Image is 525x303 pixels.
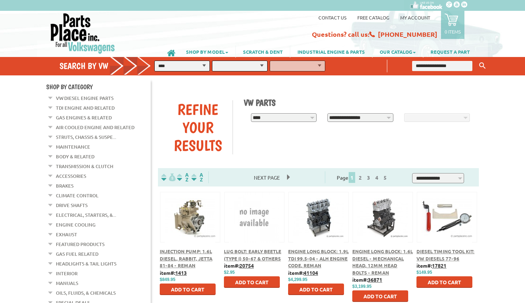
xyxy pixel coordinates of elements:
u: 20754 [239,262,254,269]
a: Gas Fuel Related [56,249,98,259]
a: Engine Cooling [56,220,96,229]
a: Next Page [247,174,287,181]
span: $849.95 [160,277,175,282]
a: VW Diesel Engine Parts [56,93,114,103]
a: Gas Engines & Related [56,113,112,122]
b: item#: [288,269,318,276]
span: $3,199.95 [352,284,371,289]
span: Add to Cart [235,279,269,285]
a: 4 [374,174,380,181]
b: item#: [416,262,446,269]
b: item#: [224,262,254,269]
u: 17821 [432,262,446,269]
a: Oils, Fluids, & Chemicals [56,288,116,298]
span: 1 [349,172,355,183]
button: Add to Cart [352,290,408,302]
h1: VW Parts [244,97,474,108]
h4: Search by VW [59,61,158,71]
span: Add to Cart [171,286,204,293]
span: $149.95 [416,270,432,275]
a: 0 items [441,11,464,39]
h4: Shop By Category [46,83,151,91]
a: My Account [400,14,430,21]
a: Transmission & Clutch [56,162,113,171]
a: Air Cooled Engine and Related [56,123,134,132]
a: Struts, Chassis & Suspe... [56,132,116,142]
p: 0 items [445,28,461,35]
u: 36871 [368,276,382,283]
a: Exhaust [56,230,77,239]
u: 1413 [175,269,187,276]
button: Add to Cart [224,276,280,288]
span: Add to Cart [428,279,461,285]
a: Featured Products [56,240,105,249]
a: Brakes [56,181,74,190]
span: Add to Cart [299,286,333,293]
a: OUR CATALOG [372,45,423,58]
b: item#: [352,276,382,283]
img: Sort by Sales Rank [190,173,204,181]
b: item#: [160,269,187,276]
button: Add to Cart [288,284,344,295]
a: Manuals [56,278,78,288]
a: 5 [382,174,388,181]
a: SCRATCH & DENT [236,45,290,58]
div: Refine Your Results [163,100,233,154]
a: Headlights & Tail Lights [56,259,116,268]
div: Page [325,171,401,183]
a: Lug Bolt: Early Beetle (Type I) 50-67 & Others [224,248,281,262]
button: Add to Cart [160,284,216,295]
a: Diesel Timing Tool Kit: VW Diesels 77-96 [416,248,475,262]
u: 41104 [304,269,318,276]
span: Add to Cart [363,293,397,299]
a: Injection Pump: 1.6L Diesel, Rabbit, Jetta 81-84 - Reman [160,248,212,268]
span: $4,299.95 [288,277,307,282]
a: Engine Long Block: 1.6L Diesel - Mechanical Head, 12mm Head Bolts - Reman [352,248,413,276]
a: Accessories [56,171,86,181]
img: Parts Place Inc! [50,13,116,54]
a: REQUEST A PART [423,45,477,58]
a: Free Catalog [357,14,389,21]
a: 3 [365,174,372,181]
button: Add to Cart [416,276,472,288]
a: Engine Long Block: 1.9L TDI 99.5-04 - ALH Engine Code, Reman [288,248,349,268]
a: TDI Engine and Related [56,103,115,113]
span: Next Page [247,172,287,183]
a: 2 [357,174,363,181]
a: INDUSTRIAL ENGINE & PARTS [290,45,372,58]
a: Electrical, Starters, &... [56,210,116,220]
a: Contact us [318,14,347,21]
a: Climate Control [56,191,98,200]
a: Maintenance [56,142,90,151]
a: Drive Shafts [56,201,88,210]
span: $2.95 [224,270,235,275]
button: Keyword Search [477,60,488,72]
a: Interior [56,269,78,278]
img: Sort by Headline [176,173,190,181]
img: filterpricelow.svg [161,173,176,181]
a: Body & Related [56,152,94,161]
a: SHOP BY MODEL [179,45,235,58]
